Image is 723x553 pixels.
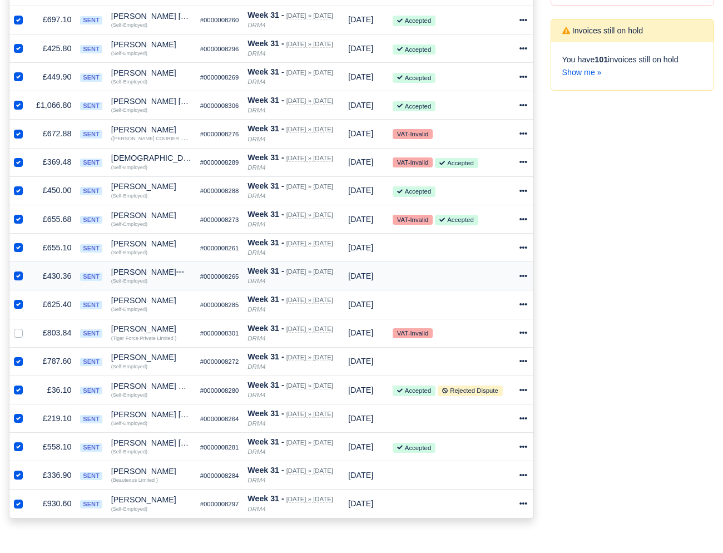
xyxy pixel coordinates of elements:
small: [DATE] » [DATE] [286,382,333,389]
div: [PERSON_NAME] [111,353,191,361]
small: [DATE] » [DATE] [286,268,333,275]
iframe: Chat Widget [667,500,723,553]
small: ([PERSON_NAME] COURIER SERVICES LTD ) [111,133,220,142]
div: [PERSON_NAME] [111,268,191,276]
td: £697.10 [32,6,76,34]
i: DRM4 [247,164,265,171]
strong: Week 31 - [247,494,284,503]
small: Accepted [393,186,435,196]
a: Show me » [562,68,602,77]
td: £430.36 [32,262,76,290]
small: (Self-Employed) [111,364,147,369]
strong: Week 31 - [247,11,284,19]
strong: Week 31 - [247,39,284,48]
td: £655.10 [32,234,76,262]
span: sent [80,216,102,224]
i: DRM4 [247,78,265,85]
span: sent [80,159,102,167]
td: £787.60 [32,347,76,376]
small: (Self-Employed) [111,307,147,312]
td: £803.84 [32,319,76,347]
i: DRM4 [247,22,265,28]
span: 1 hour ago [348,442,373,451]
small: (Self-Employed) [111,193,147,199]
small: [DATE] » [DATE] [286,240,333,247]
small: [DATE] » [DATE] [286,496,333,503]
span: 1 hour ago [348,499,373,508]
td: £672.88 [32,120,76,148]
small: #0000008269 [200,74,239,81]
div: [PERSON_NAME] [111,211,191,219]
div: [PERSON_NAME] O Oludairo [111,382,191,390]
small: #0000008296 [200,46,239,52]
td: £219.10 [32,404,76,432]
i: DRM4 [247,50,265,57]
i: DRM4 [247,306,265,313]
span: sent [80,472,102,480]
div: You have invoices still on hold [551,42,714,90]
i: DRM4 [247,221,265,228]
small: [DATE] » [DATE] [286,467,333,475]
td: £36.10 [32,376,76,404]
span: sent [80,102,102,110]
span: 1 hour ago [348,386,373,394]
div: [PERSON_NAME] [111,41,191,48]
small: #0000008289 [200,159,239,166]
small: #0000008288 [200,187,239,194]
span: sent [80,73,102,82]
td: £425.80 [32,34,76,62]
div: [PERSON_NAME] [111,126,191,134]
div: [PERSON_NAME] [111,240,191,248]
small: [DATE] » [DATE] [286,69,333,76]
small: #0000008297 [200,501,239,507]
small: VAT-Invalid [393,129,433,139]
div: [PERSON_NAME] [PERSON_NAME] [111,411,191,418]
small: (Tiger Force Private Limited ) [111,335,177,341]
div: [PERSON_NAME] [PERSON_NAME] [111,12,191,20]
small: #0000008265 [200,273,239,280]
h6: Invoices still on hold [562,26,643,36]
small: #0000008260 [200,17,239,23]
td: £449.90 [32,63,76,91]
small: (Self-Employed) [111,165,147,170]
small: #0000008272 [200,358,239,365]
small: [DATE] » [DATE] [286,439,333,446]
td: £625.40 [32,290,76,319]
span: sent [80,358,102,366]
span: sent [80,415,102,423]
small: (Self-Employed) [111,449,147,455]
small: Accepted [393,45,435,55]
span: 1 hour ago [348,414,373,423]
div: [PERSON_NAME] [111,182,191,190]
td: £369.48 [32,148,76,176]
small: VAT-Invalid [393,328,433,338]
strong: Week 31 - [247,181,284,190]
small: (Self-Employed) [111,107,147,113]
strong: Week 31 - [247,409,284,418]
small: (Self-Employed) [111,506,147,512]
small: [DATE] » [DATE] [286,97,333,105]
small: Accepted [393,101,435,111]
small: [DATE] » [DATE] [286,155,333,162]
small: [DATE] » [DATE] [286,12,333,19]
i: DRM4 [247,192,265,199]
td: £930.60 [32,490,76,518]
div: [PERSON_NAME] [111,496,191,503]
i: DRM4 [247,249,265,256]
strong: Week 31 - [247,437,284,446]
i: DRM4 [247,278,265,284]
small: #0000008301 [200,330,239,337]
small: Accepted [393,16,435,26]
small: [DATE] » [DATE] [286,183,333,190]
div: [DEMOGRAPHIC_DATA][PERSON_NAME] [111,154,191,162]
span: 1 hour ago [348,157,373,166]
small: (Beauteous Limited ) [111,477,158,483]
strong: Week 31 - [247,153,284,162]
div: [PERSON_NAME] [PERSON_NAME] [111,439,191,447]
